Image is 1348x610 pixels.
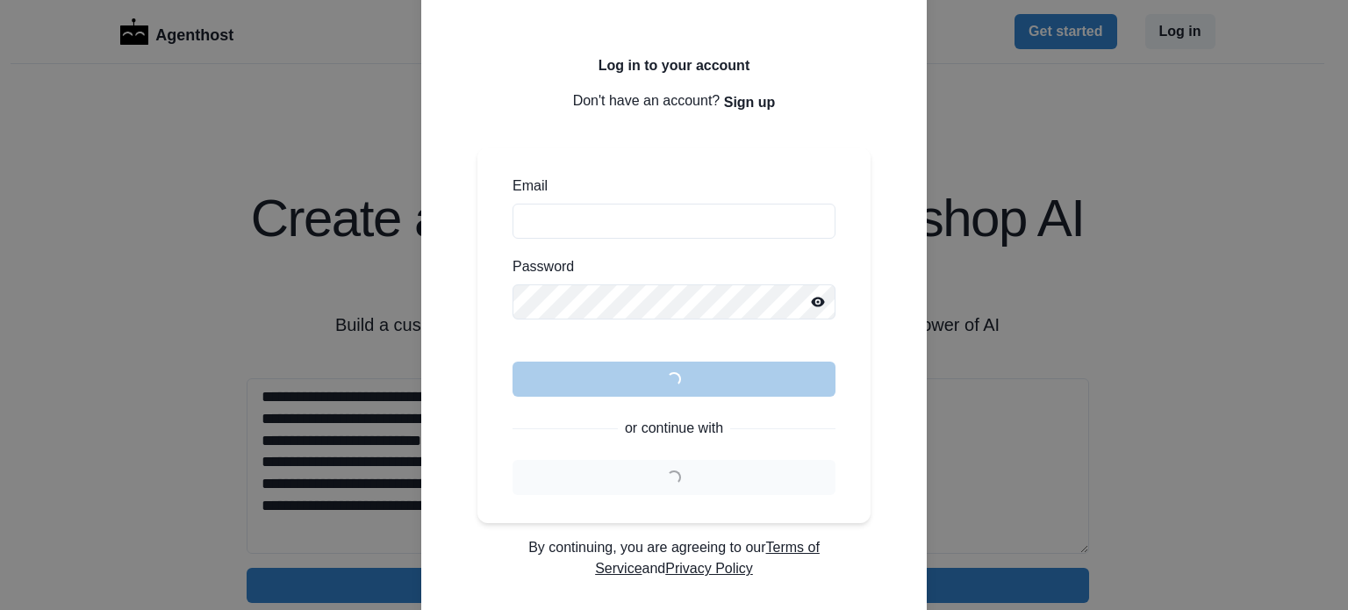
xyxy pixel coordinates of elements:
[595,540,820,576] a: Terms of Service
[724,84,776,119] button: Sign up
[665,561,753,576] a: Privacy Policy
[513,176,825,197] label: Email
[800,284,835,319] button: Reveal password
[477,84,871,119] p: Don't have an account?
[477,537,871,579] p: By continuing, you are agreeing to our and
[625,418,723,439] p: or continue with
[477,57,871,74] h2: Log in to your account
[513,256,825,277] label: Password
